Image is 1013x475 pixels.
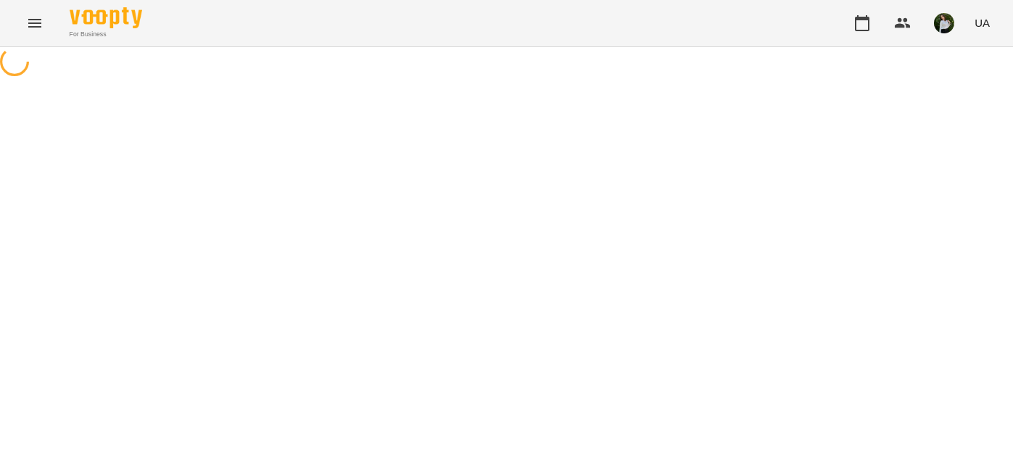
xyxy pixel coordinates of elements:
img: Voopty Logo [70,7,142,28]
button: Menu [17,6,52,41]
span: For Business [70,30,142,39]
button: UA [969,9,996,36]
span: UA [975,15,990,30]
img: 6b662c501955233907b073253d93c30f.jpg [934,13,954,33]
